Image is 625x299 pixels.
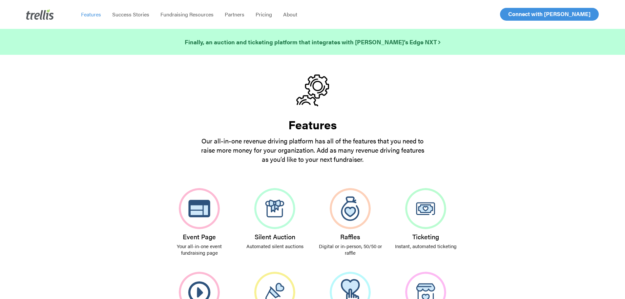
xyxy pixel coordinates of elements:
[75,11,107,18] a: Features
[313,180,388,264] a: Raffles Digital or in-person, 50/50 or raffle
[112,11,149,18] span: Success Stories
[26,9,54,20] img: Trellis
[160,11,214,18] span: Fundraising Resources
[166,243,233,256] p: Your all-in-one event fundraising page
[500,8,599,21] a: Connect with [PERSON_NAME]
[242,233,308,240] h3: Silent Auction
[254,188,295,229] img: Silent Auction
[250,11,278,18] a: Pricing
[256,11,272,18] span: Pricing
[185,37,440,47] a: Finally, an auction and ticketing platform that integrates with [PERSON_NAME]’s Edge NXT
[393,243,459,249] p: Instant, automated ticketing
[107,11,155,18] a: Success Stories
[393,233,459,240] h3: Ticketing
[388,180,464,257] a: Ticketing Instant, automated ticketing
[283,11,297,18] span: About
[317,233,384,240] h3: Raffles
[162,180,237,264] a: Event Page Your all-in-one event fundraising page
[508,10,591,18] span: Connect with [PERSON_NAME]
[405,188,446,229] img: Ticketing
[278,11,303,18] a: About
[225,11,244,18] span: Partners
[198,136,427,164] p: Our all-in-one revenue driving platform has all of the features that you need to raise more money...
[219,11,250,18] a: Partners
[296,75,329,106] img: gears.svg
[155,11,219,18] a: Fundraising Resources
[242,243,308,249] p: Automated silent auctions
[179,188,220,229] img: Event Page
[317,243,384,256] p: Digital or in-person, 50/50 or raffle
[166,233,233,240] h3: Event Page
[185,38,440,46] strong: Finally, an auction and ticketing platform that integrates with [PERSON_NAME]’s Edge NXT
[330,188,371,229] img: Raffles
[237,180,313,257] a: Silent Auction Automated silent auctions
[81,11,101,18] span: Features
[288,116,337,133] strong: Features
